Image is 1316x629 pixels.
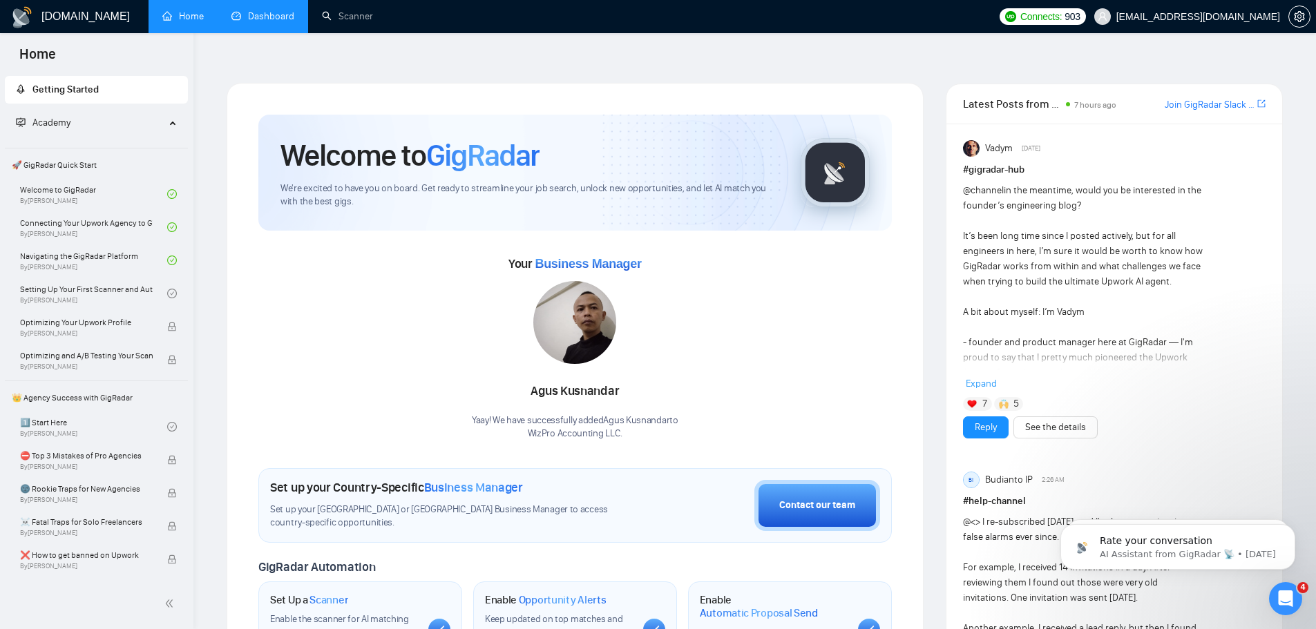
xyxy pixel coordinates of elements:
span: lock [167,455,177,465]
span: ☠️ Fatal Traps for Solo Freelancers [20,515,153,529]
span: 7 [982,397,987,411]
span: check-circle [167,189,177,199]
a: Welcome to GigRadarBy[PERSON_NAME] [20,179,167,209]
span: lock [167,521,177,531]
a: Navigating the GigRadar PlatformBy[PERSON_NAME] [20,245,167,275]
span: Opportunity Alerts [519,593,607,607]
span: 🌚 Rookie Traps for New Agencies [20,482,153,496]
a: homeHome [162,10,204,22]
img: 1700137308248-IMG-20231102-WA0008.jpg [533,281,616,364]
span: ⛔ Top 3 Mistakes of Pro Agencies [20,449,153,463]
span: Academy [16,117,70,128]
span: 5 [1013,397,1019,411]
img: Vadym [963,140,980,157]
span: ❌ How to get banned on Upwork [20,548,153,562]
span: By [PERSON_NAME] [20,496,153,504]
a: Setting Up Your First Scanner and Auto-BidderBy[PERSON_NAME] [20,278,167,309]
span: 903 [1065,9,1080,24]
span: Expand [966,378,997,389]
span: Connects: [1020,9,1062,24]
span: @channel [963,184,1004,196]
span: 4 [1297,582,1308,593]
span: By [PERSON_NAME] [20,463,153,471]
button: See the details [1013,416,1098,438]
img: ❤️ [967,399,977,409]
a: dashboardDashboard [231,10,294,22]
span: Your [508,256,642,271]
span: 7 hours ago [1074,100,1116,110]
span: Scanner [309,593,348,607]
span: fund-projection-screen [16,117,26,127]
div: Yaay! We have successfully added Agus Kusnandar to [472,414,678,441]
span: Optimizing Your Upwork Profile [20,316,153,329]
span: user [1098,12,1107,21]
a: setting [1288,11,1310,22]
span: We're excited to have you on board. Get ready to streamline your job search, unlock new opportuni... [280,182,779,209]
a: Reply [975,420,997,435]
span: Automatic Proposal Send [700,606,818,620]
span: Latest Posts from the GigRadar Community [963,95,1062,113]
button: Contact our team [754,480,880,531]
span: [DATE] [1022,142,1040,155]
li: Getting Started [5,76,188,104]
iframe: Intercom notifications message [1040,495,1316,592]
img: gigradar-logo.png [801,138,870,207]
h1: Welcome to [280,137,540,174]
span: By [PERSON_NAME] [20,562,153,570]
div: Contact our team [779,498,855,513]
span: check-circle [167,255,177,265]
span: GigRadar Automation [258,559,375,574]
a: Join GigRadar Slack Community [1165,97,1255,113]
span: export [1257,98,1266,109]
div: Agus Kusnandar [472,380,678,403]
span: GigRadar [426,137,540,174]
span: Budianto IP [985,472,1033,487]
h1: Enable [485,593,607,607]
span: Business Manager [424,480,523,495]
span: By [PERSON_NAME] [20,329,153,338]
p: WizPro Accounting LLC . [472,427,678,441]
h1: # help-channel [963,494,1266,509]
span: Vadym [985,141,1013,156]
span: Getting Started [32,84,99,95]
span: lock [167,554,177,564]
a: Connecting Your Upwork Agency to GigRadarBy[PERSON_NAME] [20,212,167,242]
h1: Set up your Country-Specific [270,480,523,495]
div: in the meantime, would you be interested in the founder’s engineering blog? It’s been long time s... [963,183,1205,578]
h1: Enable [700,593,847,620]
span: lock [167,488,177,498]
span: check-circle [167,289,177,298]
span: Home [8,44,67,73]
iframe: Intercom live chat [1269,582,1302,615]
span: check-circle [167,422,177,432]
button: setting [1288,6,1310,28]
span: double-left [164,597,178,610]
a: See the details [1025,420,1086,435]
span: Optimizing and A/B Testing Your Scanner for Better Results [20,349,153,362]
h1: # gigradar-hub [963,162,1266,177]
span: rocket [16,84,26,94]
span: Set up your [GEOGRAPHIC_DATA] or [GEOGRAPHIC_DATA] Business Manager to access country-specific op... [270,503,636,530]
img: upwork-logo.png [1005,11,1016,22]
a: searchScanner [322,10,373,22]
span: Business Manager [535,257,641,271]
img: 🙌 [999,399,1009,409]
span: Academy [32,117,70,128]
span: 🚀 GigRadar Quick Start [6,151,187,179]
h1: Set Up a [270,593,348,607]
a: 1️⃣ Start HereBy[PERSON_NAME] [20,412,167,442]
span: lock [167,355,177,365]
button: Reply [963,416,1009,438]
a: export [1257,97,1266,110]
span: By [PERSON_NAME] [20,529,153,537]
span: 👑 Agency Success with GigRadar [6,384,187,412]
span: 2:26 AM [1042,474,1065,486]
span: check-circle [167,222,177,232]
span: lock [167,322,177,331]
div: BI [964,472,979,487]
img: logo [11,6,33,28]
